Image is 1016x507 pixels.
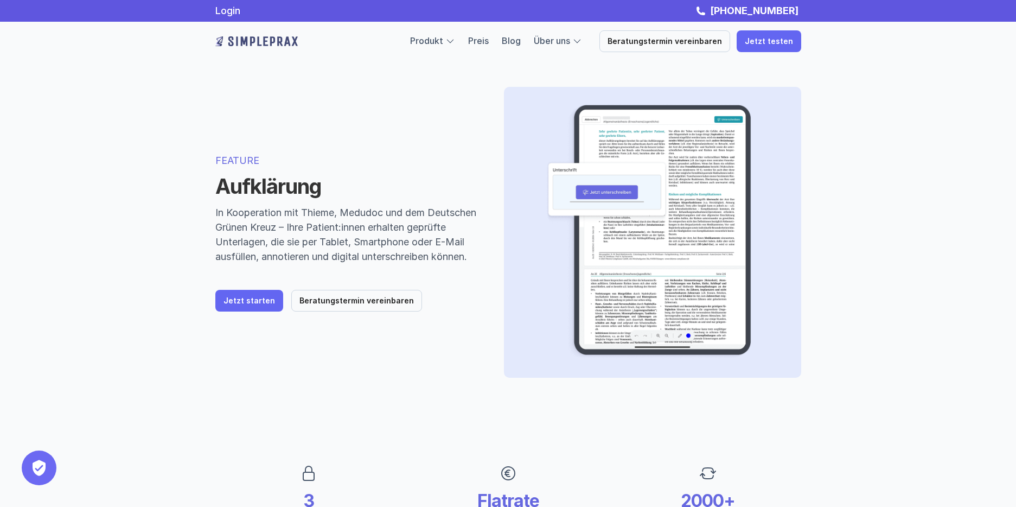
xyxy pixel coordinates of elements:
[215,290,283,312] a: Jetzt starten
[534,35,570,46] a: Über uns
[707,5,801,16] a: [PHONE_NUMBER]
[608,37,722,46] p: Beratungstermin vereinbaren
[215,174,478,199] h1: Aufklärung
[215,205,478,264] p: In Kooperation mit Thieme, Medudoc und dem Deutschen Grünen Kreuz – Ihre Patient:innen erhalten g...
[521,104,776,360] img: Beispielbild eienes Aufklärungsdokuments und einer digitalen Unterschrift
[291,290,422,312] a: Beratungstermin vereinbaren
[737,30,801,52] a: Jetzt testen
[599,30,730,52] a: Beratungstermin vereinbaren
[502,35,521,46] a: Blog
[745,37,793,46] p: Jetzt testen
[468,35,489,46] a: Preis
[299,296,414,306] p: Beratungstermin vereinbaren
[710,5,798,16] strong: [PHONE_NUMBER]
[215,5,240,16] a: Login
[410,35,443,46] a: Produkt
[223,296,275,306] p: Jetzt starten
[215,153,478,168] p: FEATURE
